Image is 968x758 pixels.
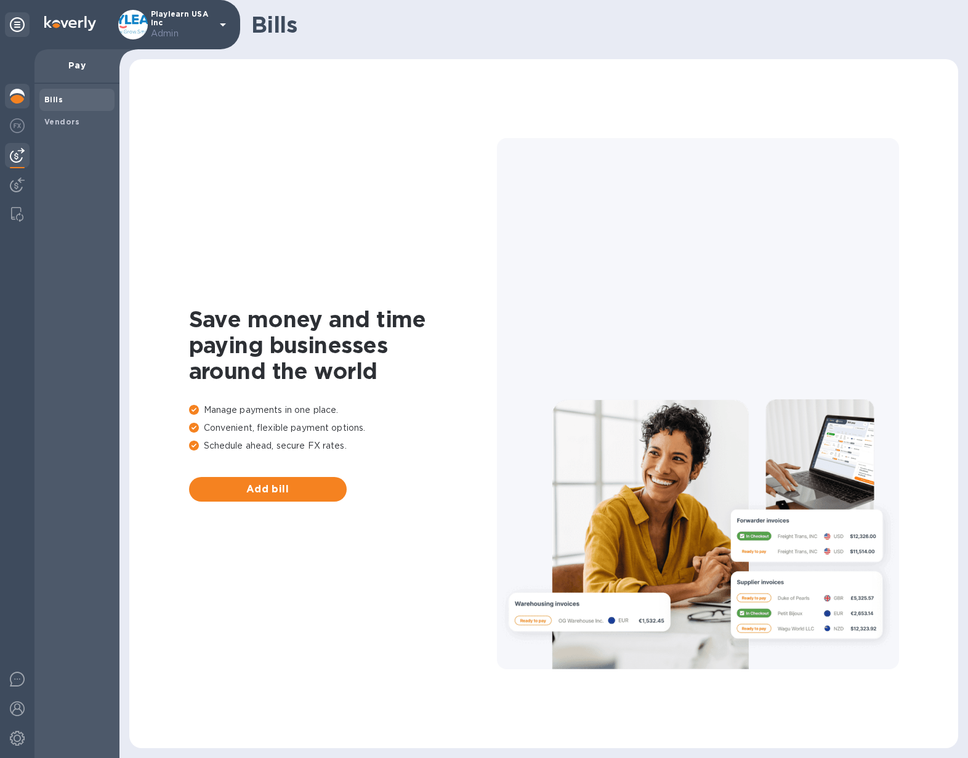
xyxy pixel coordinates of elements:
h1: Save money and time paying businesses around the world [189,306,497,384]
p: Pay [44,59,110,71]
p: Admin [151,27,212,40]
p: Convenient, flexible payment options. [189,422,497,434]
img: Foreign exchange [10,118,25,133]
p: Playlearn USA Inc [151,10,212,40]
b: Bills [44,95,63,104]
h1: Bills [251,12,948,38]
p: Schedule ahead, secure FX rates. [189,439,497,452]
div: Unpin categories [5,12,30,37]
p: Manage payments in one place. [189,404,497,417]
img: Logo [44,16,96,31]
span: Add bill [199,482,337,497]
button: Add bill [189,477,347,502]
b: Vendors [44,117,80,126]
